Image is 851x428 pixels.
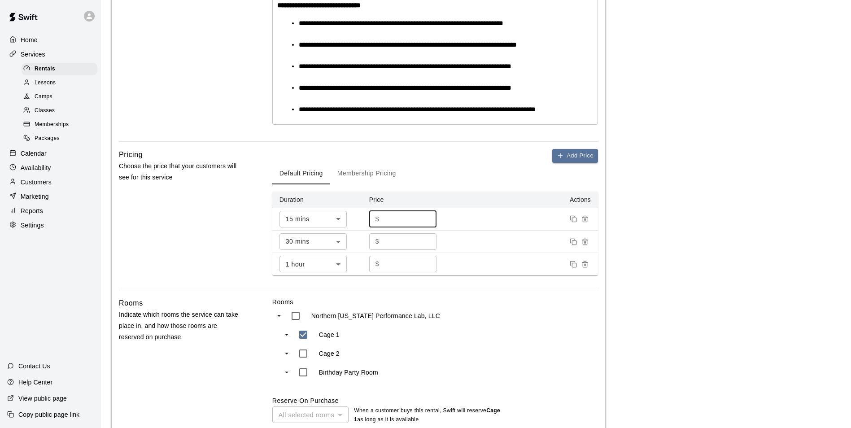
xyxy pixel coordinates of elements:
div: 30 mins [279,233,347,250]
button: Default Pricing [272,163,330,184]
p: Customers [21,178,52,187]
a: Lessons [22,76,101,90]
a: Marketing [7,190,94,203]
p: $ [375,237,379,246]
a: Camps [22,90,101,104]
span: Memberships [35,120,69,129]
div: Camps [22,91,97,103]
div: Rentals [22,63,97,75]
label: Reserve On Purchase [272,397,339,404]
a: Customers [7,175,94,189]
p: Help Center [18,378,52,387]
a: Availability [7,161,94,175]
p: Home [21,35,38,44]
p: Availability [21,163,51,172]
th: Price [362,192,452,208]
p: $ [375,259,379,269]
label: Rooms [272,297,598,306]
div: Classes [22,105,97,117]
div: All selected rooms [272,406,349,423]
button: Add Price [552,149,598,163]
p: When a customer buys this rental , Swift will reserve as long as it is available [354,406,511,424]
p: $ [375,214,379,224]
ul: swift facility view [272,306,452,382]
button: Duplicate price [567,236,579,248]
div: 1 hour [279,256,347,272]
a: Home [7,33,94,47]
div: Lessons [22,77,97,89]
a: Settings [7,218,94,232]
p: Choose the price that your customers will see for this service [119,161,244,183]
p: Copy public page link [18,410,79,419]
div: 15 mins [279,211,347,227]
span: Lessons [35,79,56,87]
p: Northern [US_STATE] Performance Lab, LLC [311,311,440,320]
span: Rentals [35,65,55,74]
a: Rentals [22,62,101,76]
button: Remove price [579,236,591,248]
button: Remove price [579,213,591,225]
h6: Pricing [119,149,143,161]
a: Classes [22,104,101,118]
button: Membership Pricing [330,163,403,184]
p: Settings [21,221,44,230]
p: Calendar [21,149,47,158]
p: View public page [18,394,67,403]
span: Camps [35,92,52,101]
p: Birthday Party Room [319,368,378,377]
p: Services [21,50,45,59]
p: Reports [21,206,43,215]
a: Memberships [22,118,101,132]
span: Classes [35,106,55,115]
a: Calendar [7,147,94,160]
a: Packages [22,132,101,146]
div: Packages [22,132,97,145]
p: Marketing [21,192,49,201]
span: Packages [35,134,60,143]
a: Services [7,48,94,61]
button: Remove price [579,258,591,270]
button: Duplicate price [567,258,579,270]
p: Indicate which rooms the service can take place in, and how those rooms are reserved on purchase [119,309,244,343]
button: Duplicate price [567,213,579,225]
th: Duration [272,192,362,208]
div: Memberships [22,118,97,131]
p: Cage 1 [319,330,340,339]
p: Contact Us [18,362,50,371]
th: Actions [452,192,598,208]
h6: Rooms [119,297,143,309]
p: Cage 2 [319,349,340,358]
a: Reports [7,204,94,218]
